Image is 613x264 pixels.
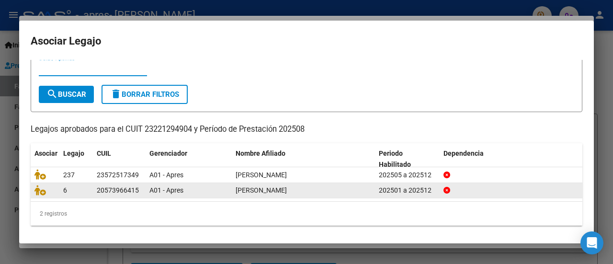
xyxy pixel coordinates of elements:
[236,186,287,194] span: LEON ARON ELIAS
[110,90,179,99] span: Borrar Filtros
[379,149,411,168] span: Periodo Habilitado
[375,143,440,175] datatable-header-cell: Periodo Habilitado
[379,185,436,196] div: 202501 a 202512
[46,88,58,100] mat-icon: search
[31,124,582,136] p: Legajos aprobados para el CUIT 23221294904 y Período de Prestación 202508
[31,202,582,226] div: 2 registros
[59,143,93,175] datatable-header-cell: Legajo
[440,143,583,175] datatable-header-cell: Dependencia
[63,171,75,179] span: 237
[63,186,67,194] span: 6
[46,90,86,99] span: Buscar
[31,143,59,175] datatable-header-cell: Asociar
[149,186,183,194] span: A01 - Apres
[39,86,94,103] button: Buscar
[236,149,285,157] span: Nombre Afiliado
[34,149,57,157] span: Asociar
[146,143,232,175] datatable-header-cell: Gerenciador
[379,170,436,181] div: 202505 a 202512
[31,32,582,50] h2: Asociar Legajo
[149,171,183,179] span: A01 - Apres
[580,231,603,254] div: Open Intercom Messenger
[110,88,122,100] mat-icon: delete
[63,149,84,157] span: Legajo
[102,85,188,104] button: Borrar Filtros
[443,149,484,157] span: Dependencia
[97,149,111,157] span: CUIL
[149,149,187,157] span: Gerenciador
[97,170,139,181] div: 23572517349
[232,143,375,175] datatable-header-cell: Nombre Afiliado
[93,143,146,175] datatable-header-cell: CUIL
[97,185,139,196] div: 20573966415
[236,171,287,179] span: DOMINGUEZ LUIAN BENJAMIN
